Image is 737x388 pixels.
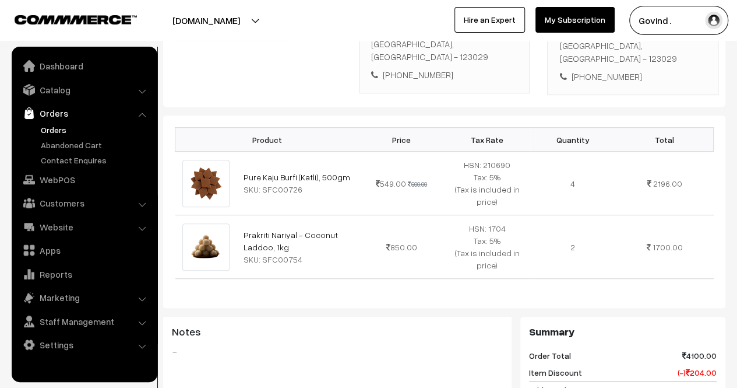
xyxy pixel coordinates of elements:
a: Apps [15,240,153,261]
img: kaju-katli.png [182,160,230,207]
a: Staff Management [15,311,153,332]
th: Tax Rate [445,128,530,152]
div: SKU: SFC00726 [244,183,352,195]
a: COMMMERCE [15,12,117,26]
a: Settings [15,334,153,355]
a: Hire an Expert [454,7,525,33]
a: Contact Enquires [38,154,153,166]
span: 850.00 [386,242,417,252]
a: Dashboard [15,55,153,76]
a: Pure Kaju Burfi (Katli), 500gm [244,172,350,182]
a: Marketing [15,287,153,308]
span: 549.00 [376,179,406,188]
h3: Summary [529,326,717,338]
span: (-) 204.00 [678,366,717,379]
img: COMMMERCE [15,15,137,24]
th: Product [175,128,359,152]
a: My Subscription [535,7,615,33]
blockquote: - [172,344,503,358]
th: Quantity [530,128,616,152]
a: Prakriti Nariyal - Coconut Laddoo, 1kg [244,230,338,252]
h3: Notes [172,326,503,338]
th: Total [616,128,714,152]
a: WebPOS [15,169,153,190]
a: Catalog [15,79,153,100]
a: Abandoned Cart [38,139,153,151]
a: Reports [15,264,153,285]
span: 1700.00 [653,242,683,252]
span: 4 [570,179,575,188]
strike: 600.00 [408,180,427,188]
span: 2196.00 [653,179,682,188]
div: [PHONE_NUMBER] [371,68,518,82]
span: Order Total [529,349,571,362]
a: Website [15,216,153,237]
button: [DOMAIN_NAME] [132,6,281,35]
img: user [705,12,722,29]
a: Orders [38,124,153,136]
div: SKU: SFC00754 [244,253,352,265]
img: prakriti-nariyal-laddoo.png [182,223,230,271]
span: HSN: 210690 Tax: 5% (Tax is included in price) [455,160,520,207]
a: Customers [15,193,153,214]
span: Item Discount [529,366,582,379]
span: 4100.00 [682,349,717,362]
th: Price [359,128,445,152]
span: 2 [570,242,575,252]
div: [PHONE_NUMBER] [559,70,706,83]
span: HSN: 1704 Tax: 5% (Tax is included in price) [455,223,520,270]
a: Orders [15,103,153,124]
button: Govind . [629,6,728,35]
